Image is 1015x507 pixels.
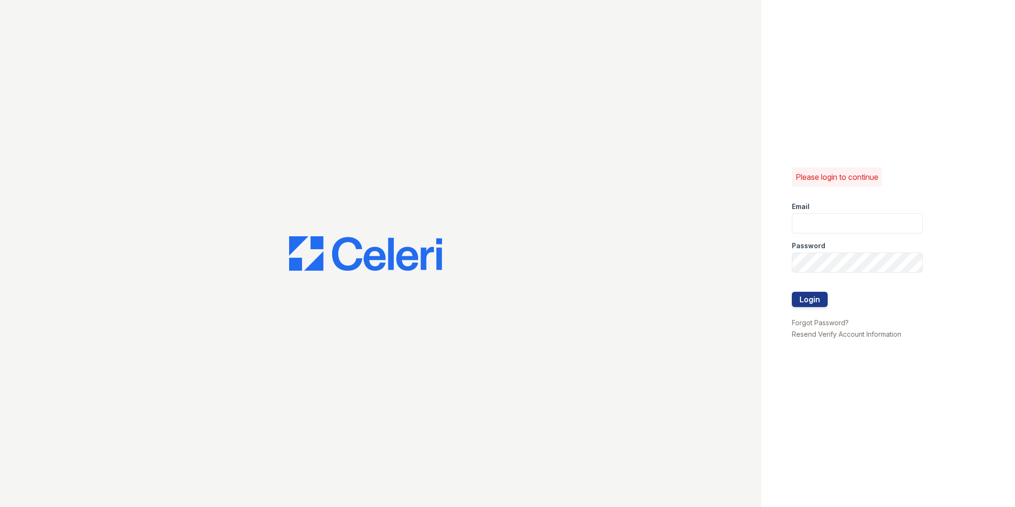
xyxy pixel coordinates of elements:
label: Password [792,241,825,251]
a: Resend Verify Account Information [792,330,901,338]
a: Forgot Password? [792,319,849,327]
img: CE_Logo_Blue-a8612792a0a2168367f1c8372b55b34899dd931a85d93a1a3d3e32e68fde9ad4.png [289,236,442,271]
label: Email [792,202,810,211]
button: Login [792,292,828,307]
p: Please login to continue [796,171,878,183]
